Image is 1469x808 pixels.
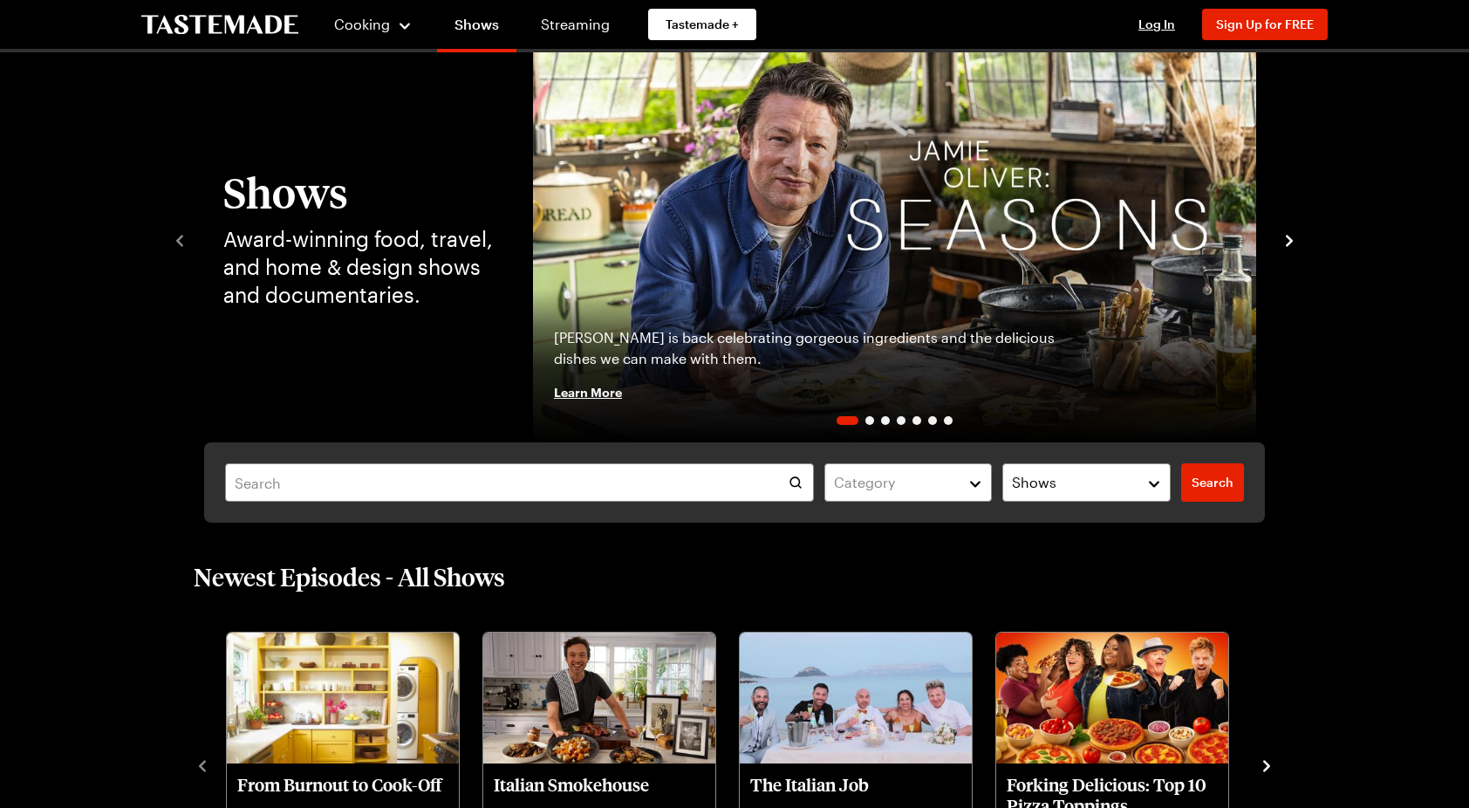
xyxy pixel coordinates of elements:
[996,633,1228,763] img: Forking Delicious: Top 10 Pizza Toppings
[141,15,298,35] a: To Tastemade Home Page
[824,463,993,502] button: Category
[1138,17,1175,31] span: Log In
[740,633,972,763] img: The Italian Job
[223,225,498,309] p: Award-winning food, travel, and home & design shows and documentaries.
[194,561,505,592] h2: Newest Episodes - All Shows
[437,3,516,52] a: Shows
[1012,472,1056,493] span: Shows
[554,383,622,401] span: Learn More
[666,16,739,33] span: Tastemade +
[223,169,498,215] h1: Shows
[1002,463,1171,502] button: Shows
[483,633,715,763] img: Italian Smokehouse
[533,36,1256,442] div: 1 / 7
[865,416,874,425] span: Go to slide 2
[1216,17,1314,31] span: Sign Up for FREE
[225,463,814,502] input: Search
[171,229,188,250] button: navigate to previous item
[1192,474,1233,491] span: Search
[333,3,413,45] button: Cooking
[1202,9,1328,40] button: Sign Up for FREE
[1181,463,1244,502] a: filters
[912,416,921,425] span: Go to slide 5
[648,9,756,40] a: Tastemade +
[334,16,390,32] span: Cooking
[1258,754,1275,775] button: navigate to next item
[881,416,890,425] span: Go to slide 3
[944,416,953,425] span: Go to slide 7
[897,416,905,425] span: Go to slide 4
[1281,229,1298,250] button: navigate to next item
[928,416,937,425] span: Go to slide 6
[837,416,858,425] span: Go to slide 1
[834,472,957,493] div: Category
[533,36,1256,442] a: Jamie Oliver: Seasons[PERSON_NAME] is back celebrating gorgeous ingredients and the delicious dis...
[533,36,1256,442] img: Jamie Oliver: Seasons
[554,327,1099,369] p: [PERSON_NAME] is back celebrating gorgeous ingredients and the delicious dishes we can make with ...
[1122,16,1192,33] button: Log In
[227,633,459,763] img: From Burnout to Cook-Off
[194,754,211,775] button: navigate to previous item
